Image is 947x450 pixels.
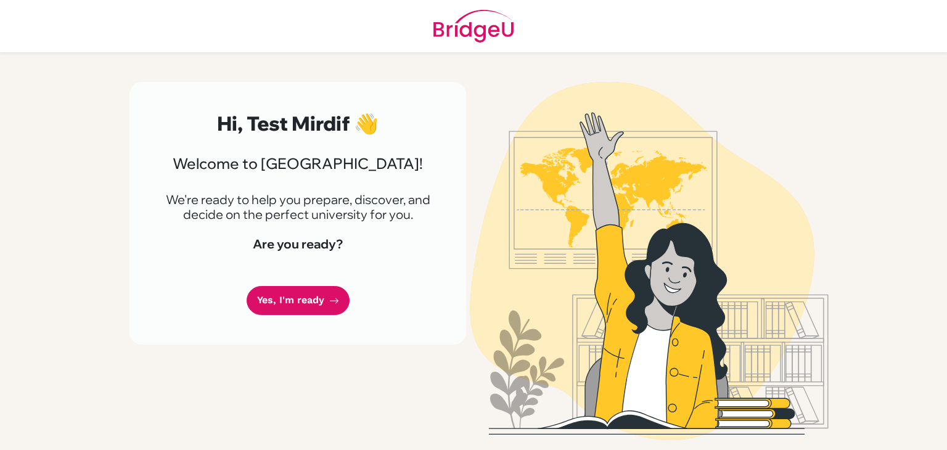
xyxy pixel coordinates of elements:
h4: Are you ready? [159,237,437,252]
a: Yes, I'm ready [247,286,350,315]
h3: Welcome to [GEOGRAPHIC_DATA]! [159,155,437,173]
h2: Hi, Test Mirdif 👋 [159,112,437,135]
p: We're ready to help you prepare, discover, and decide on the perfect university for you. [159,192,437,222]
